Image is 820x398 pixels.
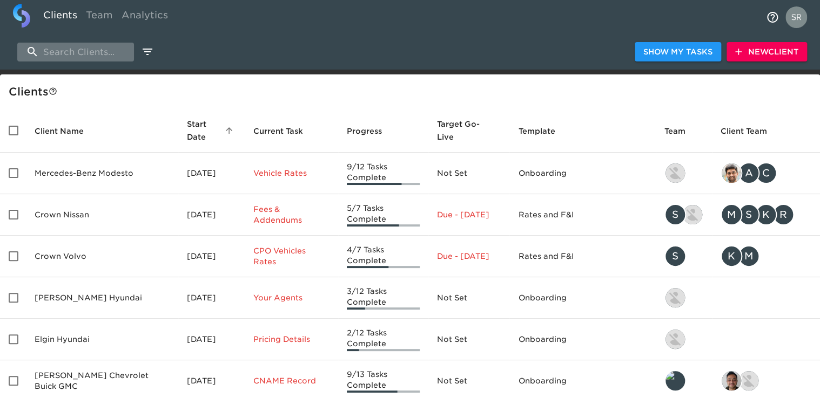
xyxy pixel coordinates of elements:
[738,204,759,225] div: S
[253,245,330,267] p: CPO Vehicles Rates
[664,245,686,267] div: S
[509,194,656,236] td: Rates and F&I
[666,163,685,183] img: kevin.lo@roadster.com
[509,319,656,360] td: Onboarding
[437,118,501,143] span: Target Go-Live
[664,287,703,308] div: kevin.lo@roadster.com
[664,125,700,138] span: Team
[727,42,807,62] button: NewClient
[338,319,428,360] td: 2/12 Tasks Complete
[518,125,569,138] span: Template
[253,168,330,179] p: Vehicle Rates
[721,245,811,267] div: kwilson@crowncars.com, mcooley@crowncars.com
[664,204,686,225] div: S
[338,236,428,277] td: 4/7 Tasks Complete
[253,334,330,345] p: Pricing Details
[664,204,703,225] div: savannah@roadster.com, austin@roadster.com
[428,277,510,319] td: Not Set
[664,370,703,392] div: leland@roadster.com
[664,328,703,350] div: kevin.lo@roadster.com
[253,292,330,303] p: Your Agents
[739,371,758,390] img: nikko.foster@roadster.com
[643,45,713,59] span: Show My Tasks
[738,162,759,184] div: A
[338,277,428,319] td: 3/12 Tasks Complete
[178,277,244,319] td: [DATE]
[178,319,244,360] td: [DATE]
[26,236,178,277] td: Crown Volvo
[664,162,703,184] div: kevin.lo@roadster.com
[738,245,759,267] div: M
[509,153,656,194] td: Onboarding
[509,236,656,277] td: Rates and F&I
[664,245,703,267] div: savannah@roadster.com
[759,4,785,30] button: notifications
[49,87,57,95] svg: This is a list of all of your clients and clients shared with you
[721,125,781,138] span: Client Team
[721,204,811,225] div: mcooley@crowncars.com, sparent@crowncars.com, kwilson@crowncars.com, rrobins@crowncars.com
[187,118,236,143] span: Start Date
[26,194,178,236] td: Crown Nissan
[26,153,178,194] td: Mercedes-Benz Modesto
[82,4,117,30] a: Team
[178,153,244,194] td: [DATE]
[338,194,428,236] td: 5/7 Tasks Complete
[26,277,178,319] td: [PERSON_NAME] Hyundai
[178,236,244,277] td: [DATE]
[772,204,794,225] div: R
[735,45,798,59] span: New Client
[253,125,317,138] span: Current Task
[253,375,330,386] p: CNAME Record
[721,370,811,392] div: sai@simplemnt.com, nikko.foster@roadster.com
[35,125,98,138] span: Client Name
[428,319,510,360] td: Not Set
[722,371,741,390] img: sai@simplemnt.com
[26,319,178,360] td: Elgin Hyundai
[437,118,487,143] span: Calculated based on the start date and the duration of all Tasks contained in this Hub.
[666,288,685,307] img: kevin.lo@roadster.com
[666,330,685,349] img: kevin.lo@roadster.com
[39,4,82,30] a: Clients
[509,277,656,319] td: Onboarding
[635,42,721,62] button: Show My Tasks
[428,153,510,194] td: Not Set
[117,4,172,30] a: Analytics
[13,4,30,28] img: logo
[253,125,303,138] span: This is the next Task in this Hub that should be completed
[721,245,742,267] div: K
[666,371,685,390] img: leland@roadster.com
[722,163,741,183] img: sandeep@simplemnt.com
[437,251,501,262] p: Due - [DATE]
[721,162,811,184] div: sandeep@simplemnt.com, angelique.nurse@roadster.com, clayton.mandel@roadster.com
[17,43,134,61] input: search
[9,83,816,100] div: Client s
[437,209,501,220] p: Due - [DATE]
[785,6,807,28] img: Profile
[347,125,396,138] span: Progress
[178,194,244,236] td: [DATE]
[721,204,742,225] div: M
[338,153,428,194] td: 9/12 Tasks Complete
[755,204,777,225] div: K
[755,162,777,184] div: C
[138,43,157,61] button: edit
[253,204,330,225] p: Fees & Addendums
[683,205,702,224] img: austin@roadster.com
